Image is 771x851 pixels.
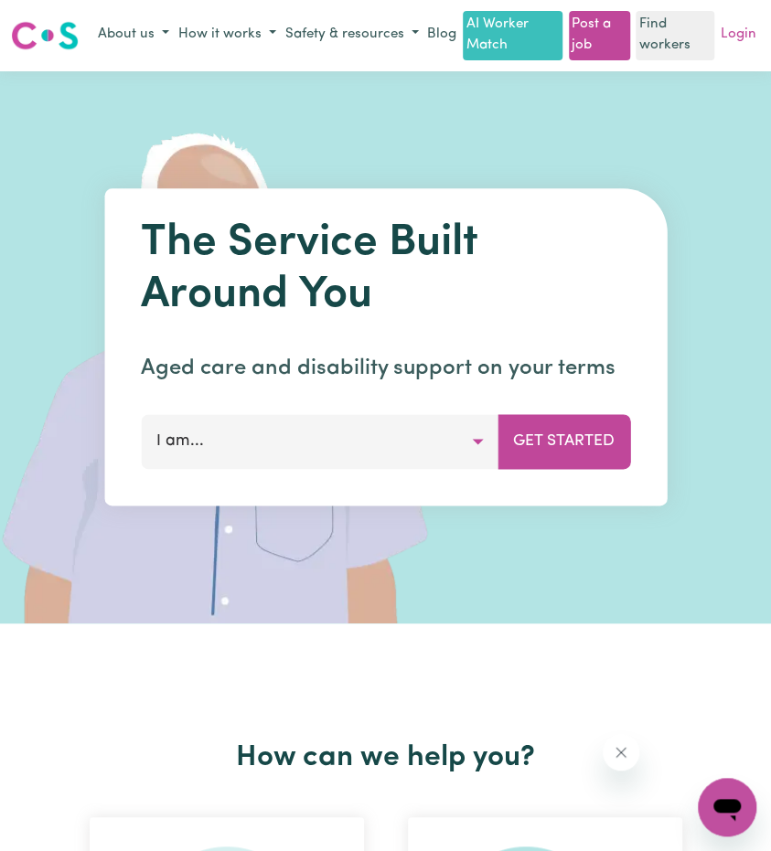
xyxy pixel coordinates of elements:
[141,414,498,469] button: I am...
[281,20,423,50] button: Safety & resources
[423,21,460,49] a: Blog
[603,734,639,771] iframe: Close message
[698,778,756,836] iframe: Button to launch messaging window
[11,15,79,57] a: Careseekers logo
[141,218,630,323] h1: The Service Built Around You
[636,11,714,60] a: Find workers
[717,21,760,49] a: Login
[463,11,562,60] a: AI Worker Match
[93,20,174,50] button: About us
[11,13,111,27] span: Need any help?
[11,19,79,52] img: Careseekers logo
[141,352,630,385] p: Aged care and disability support on your terms
[68,740,704,775] h2: How can we help you?
[498,414,630,469] button: Get Started
[569,11,630,60] a: Post a job
[174,20,281,50] button: How it works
